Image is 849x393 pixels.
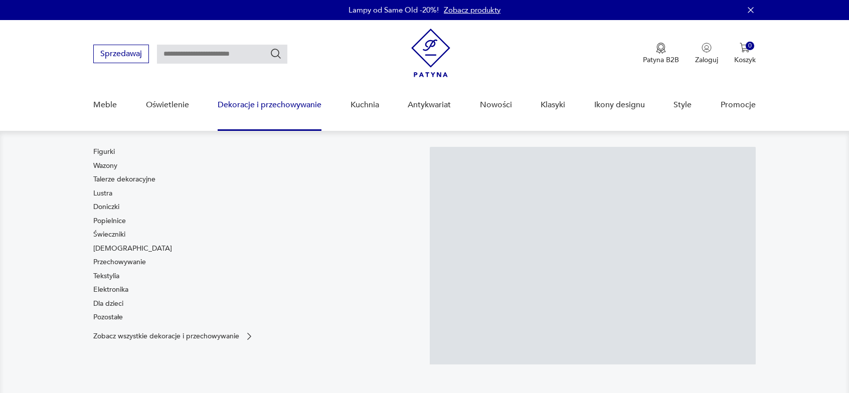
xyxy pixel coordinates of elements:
button: Patyna B2B [643,43,679,65]
a: [DEMOGRAPHIC_DATA] [93,244,172,254]
p: Patyna B2B [643,55,679,65]
button: Zaloguj [695,43,718,65]
p: Koszyk [734,55,756,65]
a: Tekstylia [93,271,119,281]
a: Zobacz produkty [444,5,500,15]
a: Dla dzieci [93,299,123,309]
a: Antykwariat [408,86,451,124]
a: Zobacz wszystkie dekoracje i przechowywanie [93,331,254,341]
a: Talerze dekoracyjne [93,174,155,184]
a: Przechowywanie [93,257,146,267]
div: 0 [746,42,754,50]
button: Szukaj [270,48,282,60]
a: Doniczki [93,202,119,212]
a: Elektronika [93,285,128,295]
button: Sprzedawaj [93,45,149,63]
a: Dekoracje i przechowywanie [218,86,321,124]
img: Ikona koszyka [740,43,750,53]
a: Kuchnia [351,86,379,124]
a: Pozostałe [93,312,123,322]
p: Zobacz wszystkie dekoracje i przechowywanie [93,333,239,339]
a: Nowości [480,86,512,124]
img: Patyna - sklep z meblami i dekoracjami vintage [411,29,450,77]
a: Style [673,86,692,124]
p: Zaloguj [695,55,718,65]
a: Wazony [93,161,117,171]
p: Lampy od Same Old -20%! [349,5,439,15]
a: Meble [93,86,117,124]
img: Ikona medalu [656,43,666,54]
a: Oświetlenie [146,86,189,124]
a: Ikony designu [594,86,645,124]
img: Ikonka użytkownika [702,43,712,53]
a: Sprzedawaj [93,51,149,58]
a: Figurki [93,147,115,157]
a: Popielnice [93,216,126,226]
a: Promocje [721,86,756,124]
button: 0Koszyk [734,43,756,65]
a: Klasyki [541,86,565,124]
a: Ikona medaluPatyna B2B [643,43,679,65]
a: Lustra [93,188,112,199]
a: Świeczniki [93,230,125,240]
